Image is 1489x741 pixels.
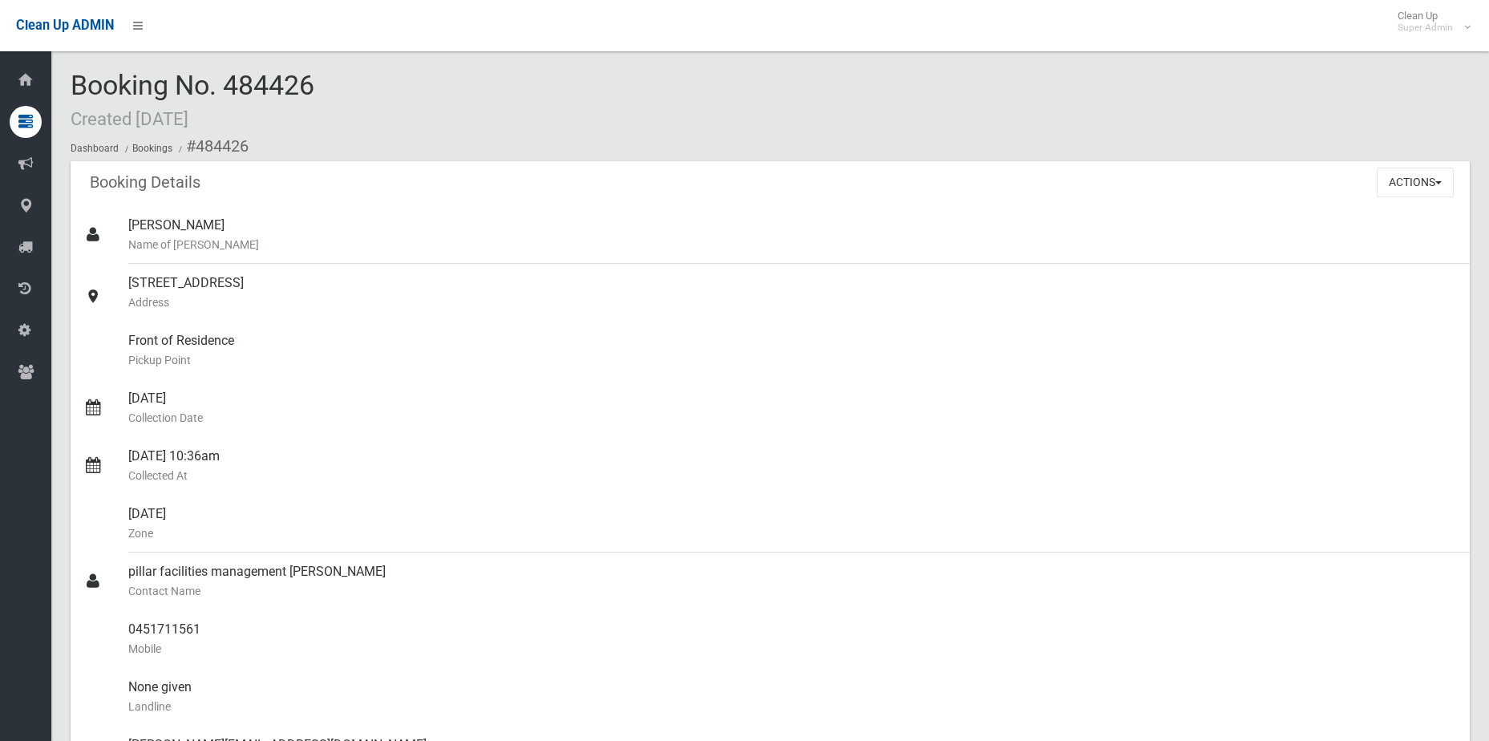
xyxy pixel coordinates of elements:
[132,143,172,154] a: Bookings
[128,235,1457,254] small: Name of [PERSON_NAME]
[128,437,1457,495] div: [DATE] 10:36am
[16,18,114,33] span: Clean Up ADMIN
[128,495,1457,553] div: [DATE]
[175,132,249,161] li: #484426
[71,108,188,129] small: Created [DATE]
[128,206,1457,264] div: [PERSON_NAME]
[128,264,1457,322] div: [STREET_ADDRESS]
[1377,168,1454,197] button: Actions
[128,350,1457,370] small: Pickup Point
[71,167,220,198] header: Booking Details
[1398,22,1453,34] small: Super Admin
[128,466,1457,485] small: Collected At
[128,379,1457,437] div: [DATE]
[128,668,1457,726] div: None given
[128,553,1457,610] div: pillar facilities management [PERSON_NAME]
[71,143,119,154] a: Dashboard
[128,639,1457,658] small: Mobile
[71,69,314,132] span: Booking No. 484426
[128,524,1457,543] small: Zone
[128,322,1457,379] div: Front of Residence
[128,293,1457,312] small: Address
[128,581,1457,601] small: Contact Name
[128,408,1457,427] small: Collection Date
[1390,10,1469,34] span: Clean Up
[128,610,1457,668] div: 0451711561
[128,697,1457,716] small: Landline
